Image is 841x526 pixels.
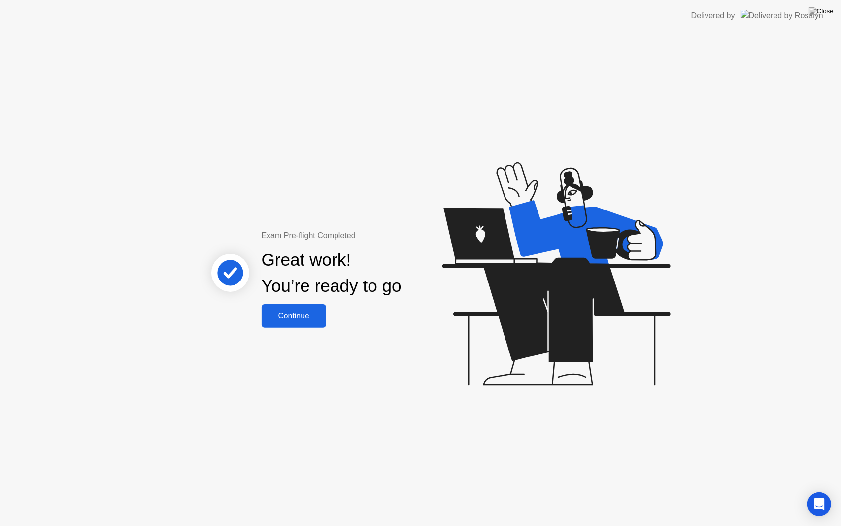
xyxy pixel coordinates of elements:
[262,230,465,242] div: Exam Pre-flight Completed
[741,10,823,21] img: Delivered by Rosalyn
[809,7,834,15] img: Close
[262,304,326,328] button: Continue
[691,10,735,22] div: Delivered by
[807,492,831,516] div: Open Intercom Messenger
[265,312,323,320] div: Continue
[262,247,402,299] div: Great work! You’re ready to go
